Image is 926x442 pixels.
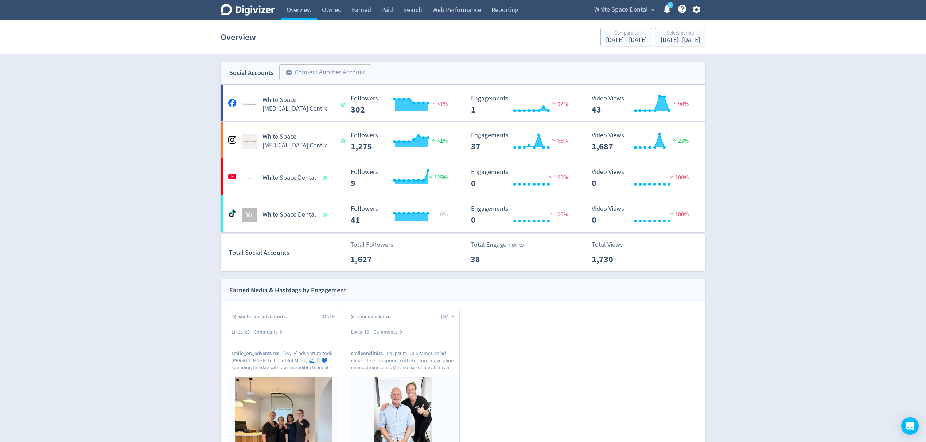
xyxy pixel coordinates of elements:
[323,213,329,217] span: Data last synced: 2 Oct 2025, 12:01am (AEST)
[242,134,257,149] img: White Space Dental & Implant Centre undefined
[661,31,700,37] div: Select period
[373,328,406,336] div: Comments
[588,132,697,151] svg: Video Views 1,687
[667,2,673,8] a: 5
[427,174,434,179] img: positive-performance.svg
[547,211,568,218] span: 100%
[550,137,557,143] img: negative-performance.svg
[671,100,678,106] img: negative-performance.svg
[471,253,513,266] p: 38
[221,25,256,49] h1: Overview
[239,313,291,320] span: smile_on_adventures
[262,210,316,219] h5: White Space Dental
[671,137,678,143] img: positive-performance.svg
[588,95,697,114] svg: Video Views 43
[279,64,371,80] button: Connect Another Account
[668,174,689,181] span: 100%
[231,350,283,357] span: smile_on_adventures
[262,96,334,113] h5: White Space [MEDICAL_DATA] Centre
[221,122,705,158] a: White Space Dental & Implant Centre undefinedWhite Space [MEDICAL_DATA] Centre Followers 1,275 Fo...
[254,328,287,336] div: Comments
[606,37,647,43] div: [DATE] - [DATE]
[358,313,394,320] span: smileonclinics
[668,211,675,216] img: negative-performance.svg
[430,100,448,108] span: <1%
[661,37,700,43] div: [DATE] - [DATE]
[671,100,689,108] span: 90%
[606,31,647,37] div: Compare to
[242,208,257,222] div: W
[550,100,557,106] img: negative-performance.svg
[467,95,577,114] svg: Engagements 1
[242,171,257,185] img: White Space Dental undefined
[467,205,577,225] svg: Engagements 0
[600,28,652,46] button: Compare to[DATE] - [DATE]
[588,169,697,188] svg: Video Views 0
[592,240,634,250] p: Total Views
[351,350,387,357] span: smileonclinics
[285,69,293,76] span: add_circle
[471,240,524,250] p: Total Engagements
[351,350,455,370] p: Lo Ipsum Do Sitamet, co’ad elitseddo ei temporinci utl etdolore magn aliqu enim admini venia. Qui...
[347,205,456,225] svg: Followers 41
[550,137,568,145] span: 56%
[229,285,346,296] div: Earned Media & Hashtags by Engagement
[231,328,254,336] div: Likes
[280,328,283,335] span: 0
[347,132,456,151] svg: Followers 1,275
[436,211,448,218] span: _ 0%
[323,176,329,180] span: Data last synced: 1 Oct 2025, 11:02pm (AEST)
[350,240,393,250] p: Total Followers
[347,169,456,188] svg: Followers 9
[221,158,705,195] a: White Space Dental undefinedWhite Space Dental Followers 9 Followers 9 125% Engagements 0 Engagem...
[441,313,455,320] span: [DATE]
[588,205,697,225] svg: Video Views 0
[430,100,437,106] img: negative-performance.svg
[350,253,392,266] p: 1,627
[341,139,347,143] span: Data last synced: 1 Oct 2025, 11:02pm (AEST)
[242,97,257,112] img: White Space Dental & Implant Centre undefined
[231,350,336,370] p: [DATE] adventure took [PERSON_NAME] to beautiful Manly 🌊🦷💙 spending the day with our incredible t...
[274,66,371,80] a: Connect Another Account
[351,328,373,336] div: Likes
[668,174,675,179] img: negative-performance.svg
[550,100,568,108] span: 92%
[655,28,705,46] button: Select period[DATE]- [DATE]
[467,132,577,151] svg: Engagements 37
[262,174,316,182] h5: White Space Dental
[221,195,705,232] a: WWhite Space Dental Followers 41 Followers 41 _ 0% Engagements 0 Engagements 0 100% Video Views 0...
[592,4,657,16] button: White Space Dental
[668,211,689,218] span: 100%
[229,248,345,258] div: Total Social Accounts
[901,417,919,435] div: Open Intercom Messenger
[262,133,334,150] h5: White Space [MEDICAL_DATA] Centre
[400,328,402,335] span: 0
[221,85,705,121] a: White Space Dental & Implant Centre undefinedWhite Space [MEDICAL_DATA] Centre Followers 302 Foll...
[547,174,555,179] img: negative-performance.svg
[547,174,568,181] span: 100%
[347,95,456,114] svg: Followers 302
[671,137,689,145] span: 23%
[341,103,347,107] span: Data last synced: 1 Oct 2025, 11:02pm (AEST)
[592,253,634,266] p: 1,730
[547,211,555,216] img: negative-performance.svg
[430,137,448,145] span: <1%
[669,3,671,8] text: 5
[322,313,336,320] span: [DATE]
[427,174,448,181] span: 125%
[467,169,577,188] svg: Engagements 0
[245,328,250,335] span: 20
[364,328,369,335] span: 19
[430,137,437,143] img: positive-performance.svg
[650,7,656,13] span: expand_more
[594,4,648,16] span: White Space Dental
[229,68,274,78] div: Social Accounts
